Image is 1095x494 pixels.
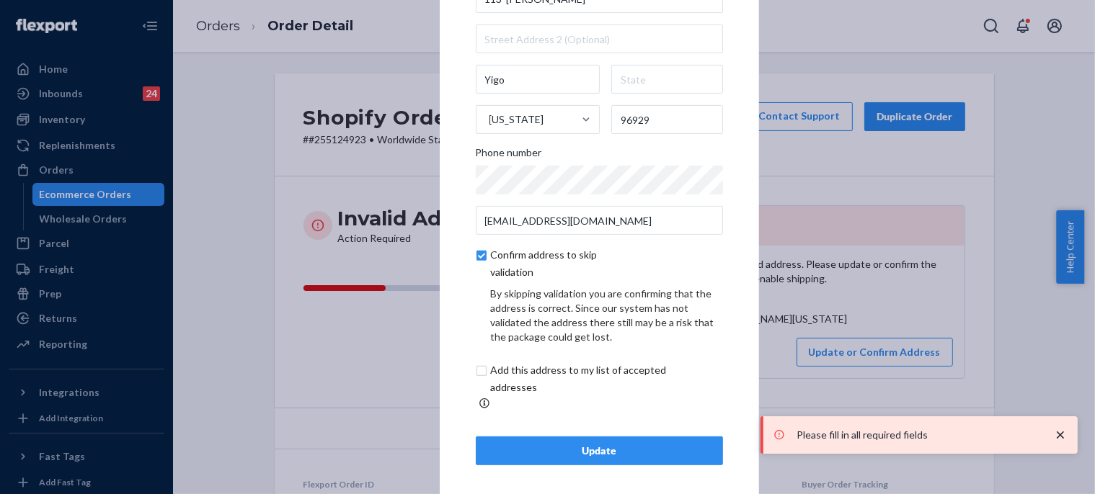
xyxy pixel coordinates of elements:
[476,24,723,53] input: Street Address 2 (Optional)
[611,65,723,94] input: State
[488,444,711,458] div: Update
[491,287,723,344] div: By skipping validation you are confirming that the address is correct. Since our system has not v...
[489,112,544,127] div: [US_STATE]
[488,105,489,134] input: [US_STATE]
[1053,428,1068,442] svg: close toast
[611,105,723,134] input: ZIP Code
[476,145,542,166] span: Phone number
[476,436,723,465] button: Update
[476,65,600,94] input: City
[797,428,1039,442] p: Please fill in all required fields
[476,206,723,235] input: Email (Only Required for International)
